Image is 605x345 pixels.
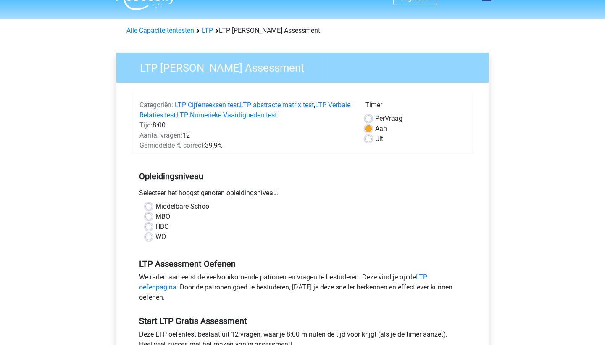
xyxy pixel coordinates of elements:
[155,202,211,212] label: Middelbare School
[375,124,387,134] label: Aan
[133,100,359,120] div: , , ,
[139,316,466,326] h5: Start LTP Gratis Assessment
[133,120,359,130] div: 8:00
[155,212,170,222] label: MBO
[139,141,205,149] span: Gemiddelde % correct:
[202,27,213,34] a: LTP
[240,101,314,109] a: LTP abstracte matrix test
[130,58,482,74] h3: LTP [PERSON_NAME] Assessment
[375,114,385,122] span: Per
[365,100,466,114] div: Timer
[375,134,383,144] label: Uit
[133,141,359,151] div: 39,9%
[133,272,472,306] div: We raden aan eerst de veelvoorkomende patronen en vragen te bestuderen. Deze vind je op de . Door...
[177,111,277,119] a: LTP Numerieke Vaardigheden test
[155,222,169,232] label: HBO
[155,232,166,242] label: WO
[175,101,239,109] a: LTP Cijferreeksen test
[139,131,182,139] span: Aantal vragen:
[126,27,194,34] a: Alle Capaciteitentesten
[139,101,173,109] span: Categoriën:
[139,168,466,185] h5: Opleidingsniveau
[375,114,402,124] label: Vraag
[139,121,153,129] span: Tijd:
[133,130,359,141] div: 12
[123,26,482,36] div: LTP [PERSON_NAME] Assessment
[139,259,466,269] h5: LTP Assessment Oefenen
[133,188,472,202] div: Selecteer het hoogst genoten opleidingsniveau.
